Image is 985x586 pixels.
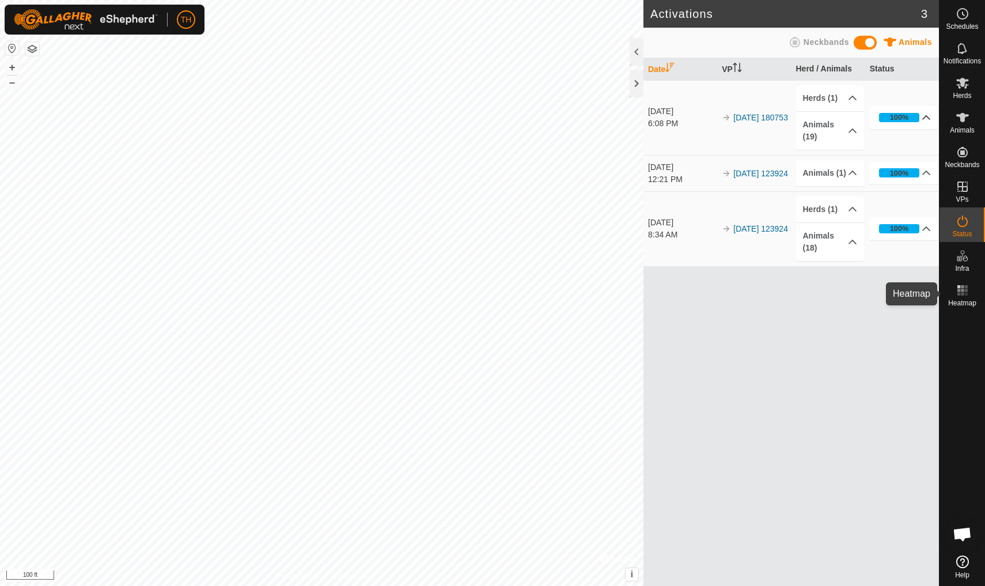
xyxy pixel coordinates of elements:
[879,224,920,233] div: 100%
[899,37,932,47] span: Animals
[796,160,865,186] p-accordion-header: Animals (1)
[14,9,158,30] img: Gallagher Logo
[648,173,717,186] div: 12:21 PM
[626,568,638,581] button: i
[870,217,938,240] p-accordion-header: 100%
[870,106,938,129] p-accordion-header: 100%
[648,229,717,241] div: 8:34 AM
[733,65,742,74] p-sorticon: Activate to sort
[722,113,731,122] img: arrow
[650,7,921,21] h2: Activations
[796,223,865,261] p-accordion-header: Animals (18)
[921,5,927,22] span: 3
[955,572,969,579] span: Help
[791,58,865,81] th: Herd / Animals
[276,571,319,581] a: Privacy Policy
[643,58,717,81] th: Date
[5,61,19,74] button: +
[5,41,19,55] button: Reset Map
[865,58,939,81] th: Status
[944,58,981,65] span: Notifications
[333,571,367,581] a: Contact Us
[5,75,19,89] button: –
[945,517,980,551] div: Open chat
[631,569,633,579] span: i
[733,224,788,233] a: [DATE] 123924
[796,196,865,222] p-accordion-header: Herds (1)
[796,85,865,111] p-accordion-header: Herds (1)
[181,14,192,26] span: TH
[804,37,849,47] span: Neckbands
[950,127,975,134] span: Animals
[890,112,909,123] div: 100%
[955,265,969,272] span: Infra
[870,161,938,184] p-accordion-header: 100%
[948,300,976,307] span: Heatmap
[722,169,731,178] img: arrow
[890,223,909,234] div: 100%
[648,105,717,118] div: [DATE]
[648,118,717,130] div: 6:08 PM
[733,169,788,178] a: [DATE] 123924
[890,168,909,179] div: 100%
[722,224,731,233] img: arrow
[879,168,920,177] div: 100%
[879,113,920,122] div: 100%
[717,58,791,81] th: VP
[939,551,985,583] a: Help
[945,161,979,168] span: Neckbands
[956,196,968,203] span: VPs
[796,112,865,150] p-accordion-header: Animals (19)
[953,92,971,99] span: Herds
[25,42,39,56] button: Map Layers
[648,161,717,173] div: [DATE]
[648,217,717,229] div: [DATE]
[952,230,972,237] span: Status
[665,65,675,74] p-sorticon: Activate to sort
[946,23,978,30] span: Schedules
[733,113,788,122] a: [DATE] 180753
